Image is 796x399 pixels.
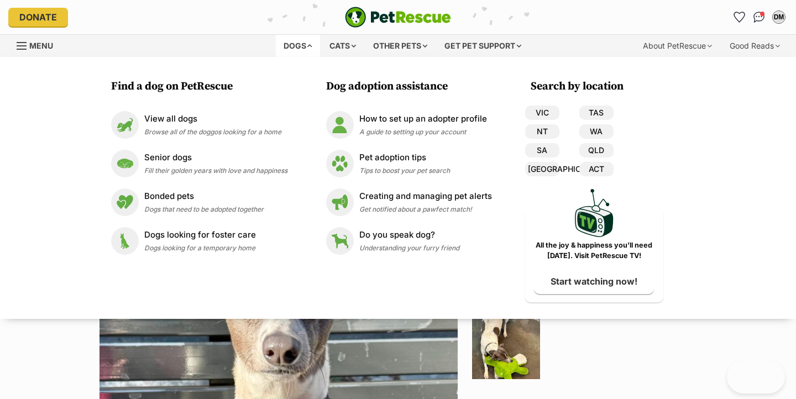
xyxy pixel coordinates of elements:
[322,35,364,57] div: Cats
[770,8,788,26] button: My account
[144,205,264,213] span: Dogs that need to be adopted together
[359,151,450,164] p: Pet adoption tips
[111,150,139,177] img: Senior dogs
[326,150,492,177] a: Pet adoption tips Pet adoption tips Tips to boost your pet search
[575,189,614,237] img: PetRescue TV logo
[750,8,768,26] a: Conversations
[144,229,256,242] p: Dogs looking for foster care
[359,190,492,203] p: Creating and managing pet alerts
[730,8,788,26] ul: Account quick links
[345,7,451,28] a: PetRescue
[525,106,559,120] a: VIC
[727,360,785,393] iframe: Help Scout Beacon - Open
[533,240,655,261] p: All the joy & happiness you’ll need [DATE]. Visit PetRescue TV!
[326,111,354,139] img: How to set up an adopter profile
[722,35,788,57] div: Good Reads
[359,128,466,136] span: A guide to setting up your account
[730,8,748,26] a: Favourites
[365,35,435,57] div: Other pets
[111,227,139,255] img: Dogs looking for foster care
[144,128,281,136] span: Browse all of the doggos looking for a home
[525,124,559,139] a: NT
[773,12,784,23] div: DM
[359,244,459,252] span: Understanding your furry friend
[276,35,320,57] div: Dogs
[8,8,68,27] a: Donate
[144,244,255,252] span: Dogs looking for a temporary home
[326,188,354,216] img: Creating and managing pet alerts
[326,111,492,139] a: How to set up an adopter profile How to set up an adopter profile A guide to setting up your account
[111,227,287,255] a: Dogs looking for foster care Dogs looking for foster care Dogs looking for a temporary home
[326,150,354,177] img: Pet adoption tips
[326,227,492,255] a: Do you speak dog? Do you speak dog? Understanding your furry friend
[144,113,281,125] p: View all dogs
[753,12,765,23] img: chat-41dd97257d64d25036548639549fe6c8038ab92f7586957e7f3b1b290dea8141.svg
[359,166,450,175] span: Tips to boost your pet search
[111,188,139,216] img: Bonded pets
[144,166,287,175] span: Fill their golden years with love and happiness
[359,113,487,125] p: How to set up an adopter profile
[144,151,287,164] p: Senior dogs
[531,79,663,95] h3: Search by location
[472,311,540,379] img: Photo of Stori
[579,124,614,139] a: WA
[29,41,53,50] span: Menu
[17,35,61,55] a: Menu
[525,162,559,176] a: [GEOGRAPHIC_DATA]
[534,269,654,294] a: Start watching now!
[579,162,614,176] a: ACT
[326,227,354,255] img: Do you speak dog?
[437,35,529,57] div: Get pet support
[144,190,264,203] p: Bonded pets
[525,143,559,158] a: SA
[326,188,492,216] a: Creating and managing pet alerts Creating and managing pet alerts Get notified about a pawfect ma...
[579,143,614,158] a: QLD
[111,111,287,139] a: View all dogs View all dogs Browse all of the doggos looking for a home
[111,79,293,95] h3: Find a dog on PetRescue
[359,205,472,213] span: Get notified about a pawfect match!
[111,188,287,216] a: Bonded pets Bonded pets Dogs that need to be adopted together
[111,111,139,139] img: View all dogs
[359,229,459,242] p: Do you speak dog?
[111,150,287,177] a: Senior dogs Senior dogs Fill their golden years with love and happiness
[345,7,451,28] img: logo-e224e6f780fb5917bec1dbf3a21bbac754714ae5b6737aabdf751b685950b380.svg
[326,79,498,95] h3: Dog adoption assistance
[635,35,720,57] div: About PetRescue
[579,106,614,120] a: TAS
